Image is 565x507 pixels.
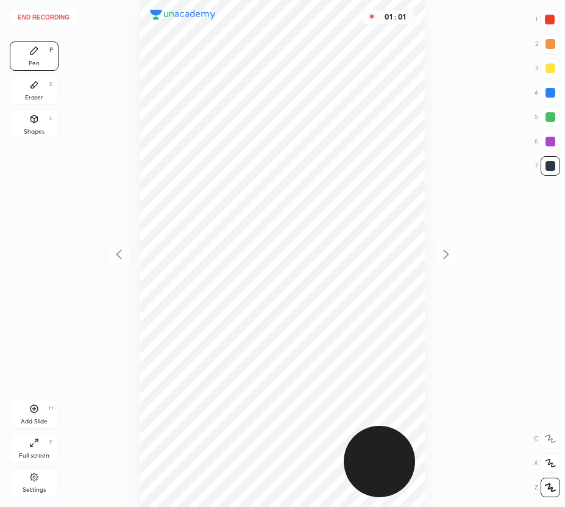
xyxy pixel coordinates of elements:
[535,132,560,151] div: 6
[534,429,560,448] div: C
[49,405,53,411] div: H
[49,439,53,445] div: F
[534,453,560,473] div: X
[535,478,560,497] div: Z
[150,10,216,20] img: logo.38c385cc.svg
[23,487,46,493] div: Settings
[19,453,49,459] div: Full screen
[10,10,77,24] button: End recording
[535,107,560,127] div: 5
[535,34,560,54] div: 2
[25,95,43,101] div: Eraser
[49,47,53,53] div: P
[49,81,53,87] div: E
[24,129,44,135] div: Shapes
[535,10,560,29] div: 1
[535,156,560,176] div: 7
[535,83,560,102] div: 4
[49,115,53,121] div: L
[21,419,48,425] div: Add Slide
[380,13,410,21] div: 01 : 01
[535,59,560,78] div: 3
[29,60,40,67] div: Pen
